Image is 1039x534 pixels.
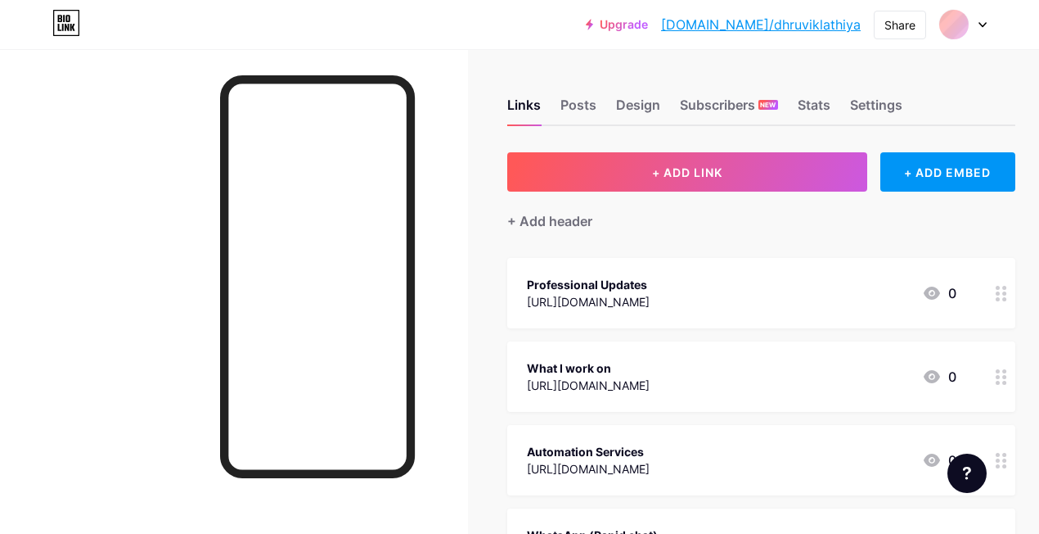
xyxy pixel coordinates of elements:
span: + ADD LINK [652,165,722,179]
div: Settings [850,95,902,124]
div: [URL][DOMAIN_NAME] [527,377,650,394]
button: + ADD LINK [507,152,867,192]
div: Subscribers [680,95,778,124]
a: Upgrade [586,18,648,31]
div: Share [884,16,915,34]
div: [URL][DOMAIN_NAME] [527,460,650,477]
div: + ADD EMBED [880,152,1015,192]
div: Links [507,95,541,124]
div: 0 [922,367,956,387]
div: [URL][DOMAIN_NAME] [527,293,650,310]
div: Posts [560,95,596,124]
div: Professional Updates [527,276,650,293]
div: What I work on [527,360,650,377]
a: [DOMAIN_NAME]/dhruviklathiya [661,15,861,34]
span: NEW [760,100,776,110]
div: Design [616,95,660,124]
div: 0 [922,283,956,303]
div: Automation Services [527,443,650,460]
div: 0 [922,450,956,470]
div: + Add header [507,211,592,231]
div: Stats [798,95,830,124]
